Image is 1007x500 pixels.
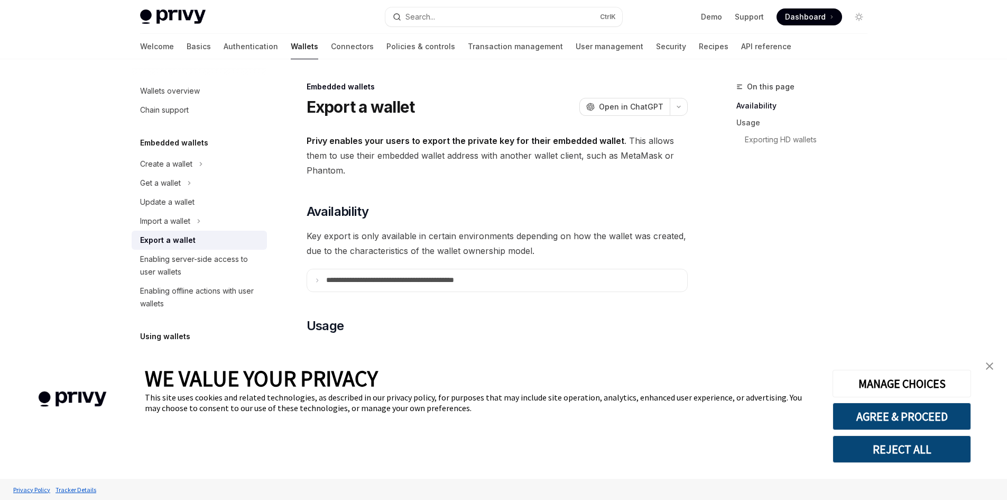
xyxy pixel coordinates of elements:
span: WE VALUE YOUR PRIVACY [145,365,378,392]
button: Search...CtrlK [385,7,622,26]
a: Tracker Details [53,480,99,499]
a: close banner [979,356,1000,377]
span: Open in ChatGPT [599,102,663,112]
div: Update a wallet [140,196,195,208]
button: Toggle dark mode [851,8,867,25]
a: Dashboard [777,8,842,25]
span: Usage [307,317,344,334]
a: Wallets overview [132,81,267,101]
a: Demo [701,12,722,22]
a: Connectors [331,34,374,59]
div: Import a wallet [140,215,190,228]
a: Wallets [291,34,318,59]
a: Privacy Policy [11,480,53,499]
span: Key export is only available in certain environments depending on how the wallet was created, due... [307,229,688,258]
button: AGREE & PROCEED [833,403,971,430]
a: Exporting HD wallets [736,131,876,148]
a: API reference [741,34,791,59]
img: light logo [140,10,206,24]
div: Enabling server-side access to user wallets [140,253,261,278]
span: On this page [747,80,794,93]
div: Wallets overview [140,85,200,97]
span: Ctrl K [600,13,616,21]
button: Create a wallet [132,154,267,174]
button: Get a wallet [132,174,267,193]
strong: Privy enables your users to export the private key for their embedded wallet [307,135,624,146]
a: Availability [736,97,876,114]
div: Get a wallet [140,177,181,189]
h5: Embedded wallets [140,137,208,149]
a: Security [656,34,686,59]
button: REJECT ALL [833,435,971,463]
img: close banner [986,362,993,370]
div: This site uses cookies and related technologies, as described in our privacy policy, for purposes... [145,392,817,413]
a: Support [735,12,764,22]
button: Open in ChatGPT [579,98,670,116]
a: Export a wallet [132,231,267,250]
img: company logo [16,376,129,422]
a: User management [576,34,643,59]
span: . This allows them to use their embedded wallet address with another wallet client, such as MetaM... [307,133,688,178]
a: Authentication [224,34,278,59]
div: Export a wallet [140,234,196,247]
div: Chain support [140,104,189,116]
span: Dashboard [785,12,826,22]
button: MANAGE CHOICES [833,370,971,397]
h5: Using wallets [140,330,190,343]
button: REST API [384,343,417,368]
button: Import a wallet [132,212,267,231]
button: Ethereum [132,348,267,367]
span: Availability [307,203,369,220]
a: Welcome [140,34,174,59]
a: Policies & controls [386,34,455,59]
a: Usage [736,114,876,131]
a: Update a wallet [132,193,267,212]
div: Search... [405,11,435,23]
h1: Export a wallet [307,97,415,116]
a: Chain support [132,101,267,120]
div: Create a wallet [140,158,192,170]
a: Enabling offline actions with user wallets [132,281,267,313]
a: Basics [187,34,211,59]
div: Enabling offline actions with user wallets [140,285,261,310]
button: React [307,343,328,368]
div: Embedded wallets [307,81,688,92]
a: Transaction management [468,34,563,59]
a: Enabling server-side access to user wallets [132,250,267,281]
a: Recipes [699,34,728,59]
button: NodeJS [341,343,371,368]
